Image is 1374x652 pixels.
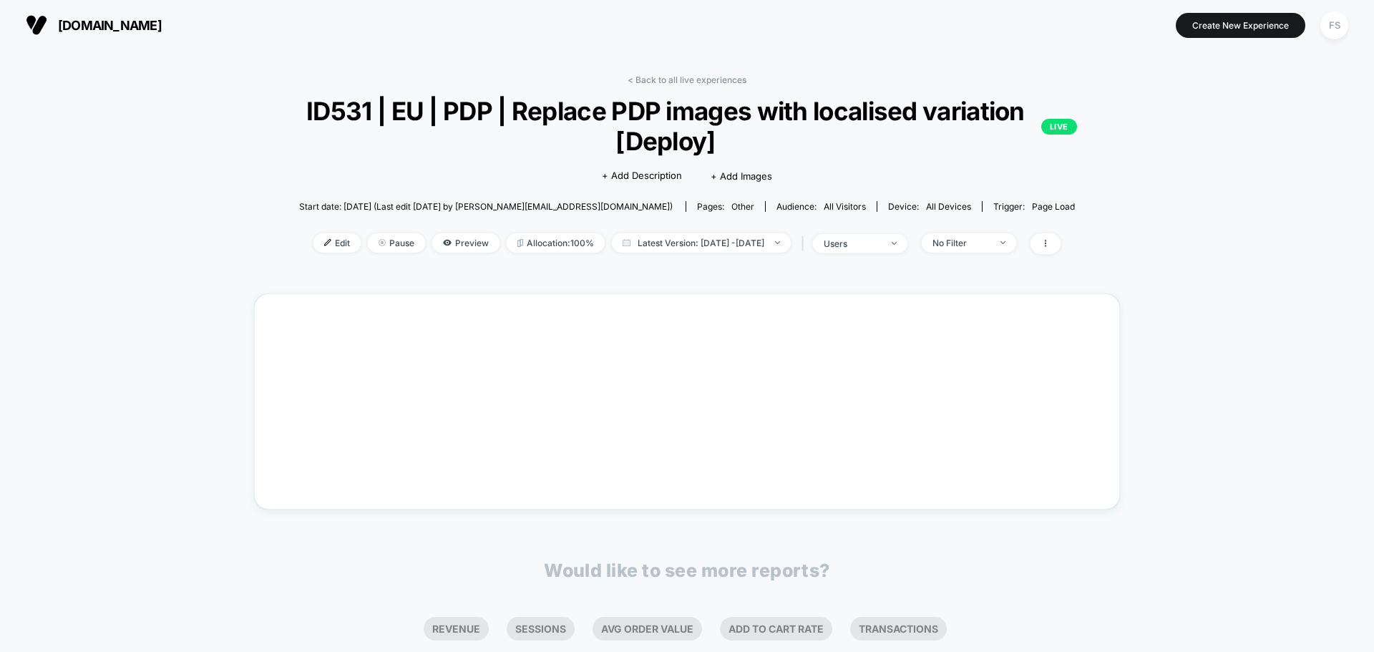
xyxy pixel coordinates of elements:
img: calendar [623,239,630,246]
span: + Add Images [711,170,772,182]
span: | [798,233,813,254]
span: all devices [926,201,971,212]
img: end [1000,241,1005,244]
span: Start date: [DATE] (Last edit [DATE] by [PERSON_NAME][EMAIL_ADDRESS][DOMAIN_NAME]) [299,201,673,212]
p: LIVE [1041,119,1077,135]
img: edit [324,239,331,246]
span: other [731,201,754,212]
img: end [379,239,386,246]
li: Revenue [424,617,489,641]
span: + Add Description [602,169,682,183]
img: rebalance [517,239,523,247]
p: Would like to see more reports? [544,560,830,581]
div: users [824,238,881,249]
li: Transactions [850,617,947,641]
li: Add To Cart Rate [720,617,832,641]
button: FS [1316,11,1353,40]
li: Sessions [507,617,575,641]
img: Visually logo [26,14,47,36]
div: FS [1320,11,1348,39]
div: Trigger: [993,201,1075,212]
span: Edit [313,233,361,253]
a: < Back to all live experiences [628,74,746,85]
span: Latest Version: [DATE] - [DATE] [612,233,791,253]
img: end [775,241,780,244]
div: Audience: [776,201,866,212]
img: end [892,242,897,245]
span: Page Load [1032,201,1075,212]
button: Create New Experience [1176,13,1305,38]
button: [DOMAIN_NAME] [21,14,166,37]
li: Avg Order Value [593,617,702,641]
span: Device: [877,201,982,212]
span: Allocation: 100% [507,233,605,253]
div: Pages: [697,201,754,212]
div: No Filter [932,238,990,248]
span: ID531 | EU | PDP | Replace PDP images with localised variation [Deploy] [297,96,1076,156]
span: [DOMAIN_NAME] [58,18,162,33]
span: Pause [368,233,425,253]
span: All Visitors [824,201,866,212]
span: Preview [432,233,500,253]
